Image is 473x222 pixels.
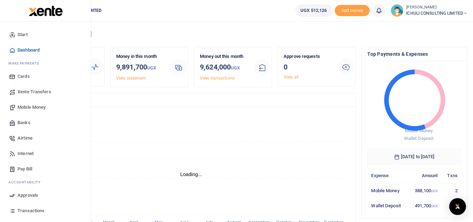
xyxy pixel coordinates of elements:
[147,65,156,70] small: UGX
[33,96,350,104] h4: Transactions Overview
[405,128,433,133] span: Mobile Money
[404,136,433,141] span: Wallet Deposit
[300,7,327,14] span: UGX 512,126
[6,188,85,203] a: Approvals
[441,198,461,213] td: 1
[431,189,438,193] small: UGX
[284,62,332,72] h3: 0
[408,183,441,198] td: 388,100
[18,135,33,142] span: Airtime
[449,198,466,215] div: Open Intercom Messenger
[292,4,335,17] li: Wallet ballance
[18,192,38,199] span: Approvals
[28,8,63,13] a: logo-small logo-large logo-large
[6,100,85,115] a: Mobile Money
[18,47,40,54] span: Dashboard
[367,183,408,198] td: Mobile Money
[116,53,165,60] p: Money in this month
[6,115,85,130] a: Banks
[18,31,28,38] span: Start
[18,119,30,126] span: Banks
[6,42,85,58] a: Dashboard
[441,168,461,183] th: Txns
[180,171,202,177] text: Loading...
[284,75,299,80] a: View all
[18,207,44,214] span: Transactions
[116,76,146,81] a: View statement
[391,4,467,17] a: profile-user [PERSON_NAME] ICHULI CONSULTING LIMITED
[367,50,461,58] h4: Top Payments & Expenses
[29,6,63,16] img: logo-large
[441,183,461,198] td: 2
[200,53,248,60] p: Money out this month
[408,198,441,213] td: 491,700
[367,168,408,183] th: Expense
[6,177,85,188] li: Ac
[6,146,85,161] a: Internet
[200,62,248,73] h3: 9,624,000
[18,150,34,157] span: Internet
[391,4,403,17] img: profile-user
[231,65,240,70] small: UGX
[6,161,85,177] a: Pay Bill
[406,10,467,16] span: ICHULI CONSULTING LIMITED
[6,203,85,218] a: Transactions
[116,62,165,73] h3: 9,891,700
[6,58,85,69] li: M
[335,7,370,13] a: Add money
[335,5,370,16] span: Add money
[367,198,408,213] td: Wallet Deposit
[200,76,235,81] a: View transactions
[6,27,85,42] a: Start
[12,61,39,66] span: ake Payments
[6,69,85,84] a: Cards
[367,148,461,165] h6: [DATE] to [DATE]
[431,204,438,208] small: UGX
[295,4,332,17] a: UGX 512,126
[6,84,85,100] a: Xente Transfers
[18,73,30,80] span: Cards
[284,53,332,60] p: Approve requests
[27,30,467,38] h4: Hello [PERSON_NAME]
[18,166,32,173] span: Pay Bill
[18,88,51,95] span: Xente Transfers
[14,180,40,185] span: countability
[408,168,441,183] th: Amount
[6,130,85,146] a: Airtime
[18,104,46,111] span: Mobile Money
[406,5,467,11] small: [PERSON_NAME]
[335,5,370,16] li: Toup your wallet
